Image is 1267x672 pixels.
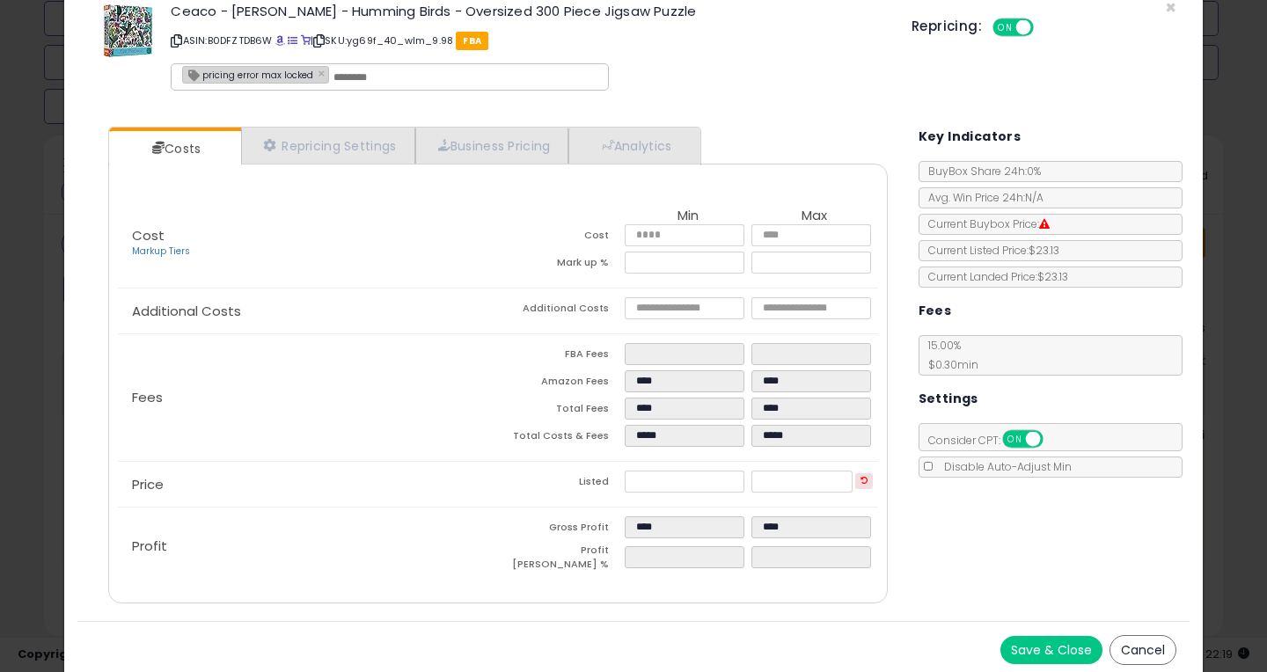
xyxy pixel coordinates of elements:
[498,370,625,398] td: Amazon Fees
[132,245,190,258] a: Markup Tiers
[498,516,625,544] td: Gross Profit
[318,65,328,81] a: ×
[498,398,625,425] td: Total Fees
[118,391,498,405] p: Fees
[498,297,625,325] td: Additional Costs
[1004,432,1026,447] span: ON
[183,67,313,82] span: pricing error max locked
[919,164,1041,179] span: BuyBox Share 24h: 0%
[498,471,625,498] td: Listed
[275,33,285,47] a: BuyBox page
[118,229,498,259] p: Cost
[994,20,1016,35] span: ON
[118,539,498,553] p: Profit
[935,459,1072,474] span: Disable Auto-Adjust Min
[1031,20,1059,35] span: OFF
[919,357,978,372] span: $0.30 min
[919,243,1059,258] span: Current Listed Price: $23.13
[919,126,1022,148] h5: Key Indicators
[171,4,885,18] h3: Ceaco - [PERSON_NAME] - Humming Birds - Oversized 300 Piece Jigsaw Puzzle
[919,216,1050,231] span: Current Buybox Price:
[919,269,1068,284] span: Current Landed Price: $23.13
[1040,432,1068,447] span: OFF
[1039,219,1050,230] i: Suppressed Buy Box
[919,338,978,372] span: 15.00 %
[104,4,152,57] img: 61k-o9snJmL._SL60_.jpg
[415,128,569,164] a: Business Pricing
[456,32,488,50] span: FBA
[118,304,498,318] p: Additional Costs
[1000,636,1102,664] button: Save & Close
[919,190,1044,205] span: Avg. Win Price 24h: N/A
[288,33,297,47] a: All offer listings
[919,300,952,322] h5: Fees
[241,128,415,164] a: Repricing Settings
[171,26,885,55] p: ASIN: B0DFZTDB6W | SKU: yg69f_40_wlm_9.98
[109,131,239,166] a: Costs
[498,224,625,252] td: Cost
[1110,635,1176,665] button: Cancel
[919,388,978,410] h5: Settings
[498,544,625,576] td: Profit [PERSON_NAME] %
[498,425,625,452] td: Total Costs & Fees
[912,19,982,33] h5: Repricing:
[118,478,498,492] p: Price
[625,208,751,224] th: Min
[919,433,1066,448] span: Consider CPT:
[568,128,699,164] a: Analytics
[301,33,311,47] a: Your listing only
[751,208,878,224] th: Max
[498,252,625,279] td: Mark up %
[498,343,625,370] td: FBA Fees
